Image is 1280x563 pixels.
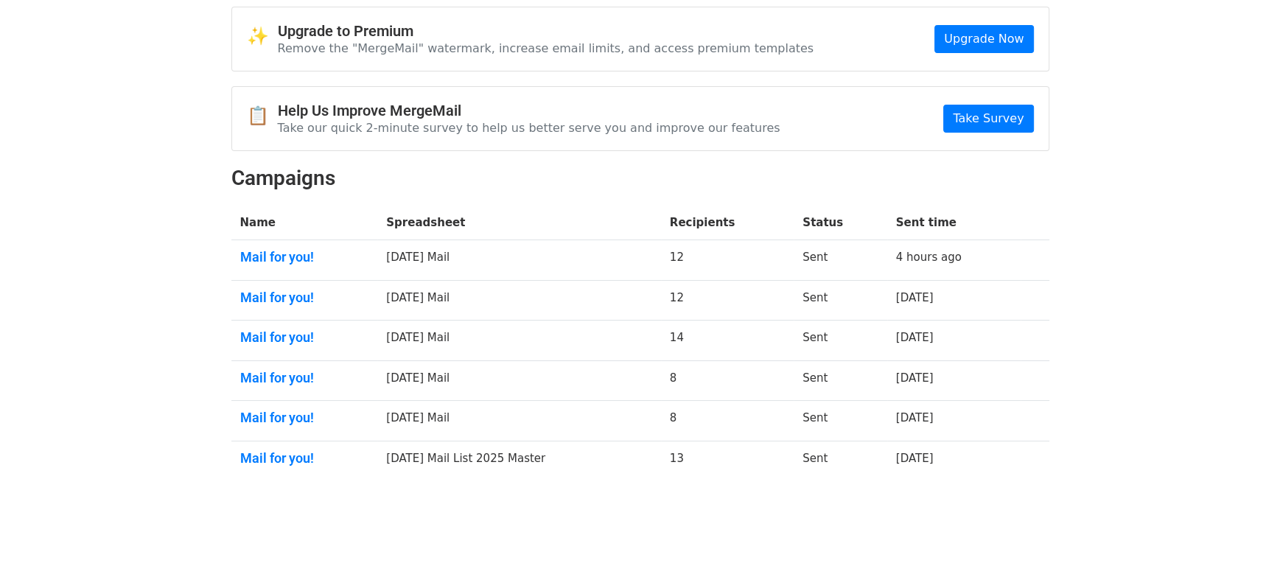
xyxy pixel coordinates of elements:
[661,441,794,481] td: 13
[231,206,378,240] th: Name
[896,251,962,264] a: 4 hours ago
[661,360,794,401] td: 8
[240,249,369,265] a: Mail for you!
[661,280,794,321] td: 12
[1206,492,1280,563] iframe: Chat Widget
[240,370,369,386] a: Mail for you!
[794,401,886,441] td: Sent
[896,291,934,304] a: [DATE]
[247,105,278,127] span: 📋
[240,290,369,306] a: Mail for you!
[661,240,794,281] td: 12
[896,331,934,344] a: [DATE]
[247,26,278,47] span: ✨
[794,321,886,361] td: Sent
[377,321,661,361] td: [DATE] Mail
[377,360,661,401] td: [DATE] Mail
[896,452,934,465] a: [DATE]
[377,206,661,240] th: Spreadsheet
[377,401,661,441] td: [DATE] Mail
[661,321,794,361] td: 14
[794,240,886,281] td: Sent
[240,450,369,466] a: Mail for you!
[240,410,369,426] a: Mail for you!
[278,22,814,40] h4: Upgrade to Premium
[794,280,886,321] td: Sent
[377,441,661,481] td: [DATE] Mail List 2025 Master
[794,441,886,481] td: Sent
[934,25,1033,53] a: Upgrade Now
[278,120,780,136] p: Take our quick 2-minute survey to help us better serve you and improve our features
[661,206,794,240] th: Recipients
[887,206,1021,240] th: Sent time
[240,329,369,346] a: Mail for you!
[943,105,1033,133] a: Take Survey
[377,240,661,281] td: [DATE] Mail
[231,166,1049,191] h2: Campaigns
[794,206,886,240] th: Status
[794,360,886,401] td: Sent
[377,280,661,321] td: [DATE] Mail
[661,401,794,441] td: 8
[896,371,934,385] a: [DATE]
[278,102,780,119] h4: Help Us Improve MergeMail
[896,411,934,424] a: [DATE]
[278,41,814,56] p: Remove the "MergeMail" watermark, increase email limits, and access premium templates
